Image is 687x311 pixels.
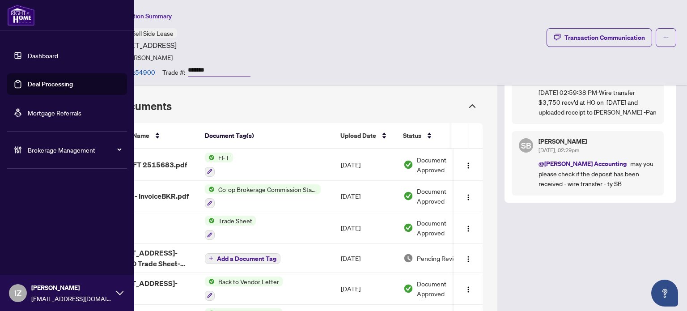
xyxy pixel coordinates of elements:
span: 250307 - InvoiceBKR.pdf [106,191,189,201]
img: Status Icon [205,277,215,286]
span: [PERSON_NAME] [31,283,112,293]
span: Document Approved [417,218,465,238]
span: Brokerage Management [28,145,121,155]
span: Deal - Sell Side Lease [114,29,174,37]
img: Document Status [403,160,413,170]
span: plus [209,256,213,260]
button: Transaction Communication [547,28,652,47]
span: Agent EFT 2515683.pdf [106,159,187,170]
button: Logo [461,221,475,235]
span: ellipsis [663,34,669,41]
img: Document Status [403,223,413,233]
article: [STREET_ADDRESS] [111,40,177,51]
span: @[PERSON_NAME] Accounting [539,159,627,168]
p: [DATE] 02:59:38 PM-Wire transfer $3,750 recv’d at HO on [DATE] and uploaded receipt to [PERSON_NA... [539,87,657,117]
a: Dashboard [28,51,58,60]
span: EFT [215,153,233,162]
span: Upload Date [340,131,376,141]
th: Document Tag(s) [198,123,333,149]
th: Upload Date [333,123,396,149]
img: Logo [465,194,472,201]
img: Status Icon [205,184,215,194]
span: [DATE], 02:29pm [539,147,579,153]
td: [DATE] [334,244,396,273]
button: Status IconBack to Vendor Letter [205,277,283,301]
button: Add a Document Tag [205,252,280,264]
a: Mortgage Referrals [28,109,81,117]
article: [PERSON_NAME] [124,52,173,62]
button: Status IconEFT [205,153,233,177]
span: Status [403,131,421,141]
span: Document Approved [417,155,465,175]
span: Add a Document Tag [217,256,276,262]
button: Status IconCo-op Brokerage Commission Statement [205,184,321,209]
button: Status IconTrade Sheet [205,216,256,240]
p: - may you please check if the deposit has been received - wire transfer - ty SB [539,158,657,188]
button: Add a Document Tag [205,253,280,264]
td: [DATE] [334,212,396,244]
img: Logo [465,225,472,232]
th: Status [396,123,472,149]
div: Uploaded Documents [59,94,485,118]
button: Logo [461,189,475,203]
img: Logo [465,162,472,169]
h5: [PERSON_NAME] [539,138,657,145]
span: [STREET_ADDRESS]-BTV.pdf [106,278,191,299]
img: Document Status [403,253,413,263]
td: [DATE] [334,273,396,305]
span: IZ [14,287,21,299]
th: (10) File Name [99,123,198,149]
span: Transaction Summary [111,12,172,20]
td: [DATE] [334,149,396,181]
img: Document Status [403,191,413,201]
div: Transaction Communication [564,30,645,45]
button: Logo [461,251,475,265]
button: Logo [461,281,475,296]
span: Trade Sheet [215,216,256,226]
article: Trade #: [162,67,185,77]
img: logo [7,4,35,26]
img: Status Icon [205,153,215,162]
span: [EMAIL_ADDRESS][DOMAIN_NAME] [31,294,112,303]
td: [DATE] [334,181,396,213]
span: Pending Review [417,253,462,263]
span: Document Approved [417,186,465,206]
span: Document Approved [417,279,465,298]
span: Back to Vendor Letter [215,277,283,286]
span: [STREET_ADDRESS]-REVISED Trade Sheet- Shay to Review.pdf [106,247,191,269]
span: Co-op Brokerage Commission Statement [215,184,321,194]
button: Logo [461,158,475,172]
img: Logo [465,286,472,293]
img: Document Status [403,284,413,294]
img: Logo [465,256,472,263]
span: SB [521,139,531,152]
img: Status Icon [205,216,215,226]
a: Deal Processing [28,80,73,88]
button: Open asap [651,280,678,307]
